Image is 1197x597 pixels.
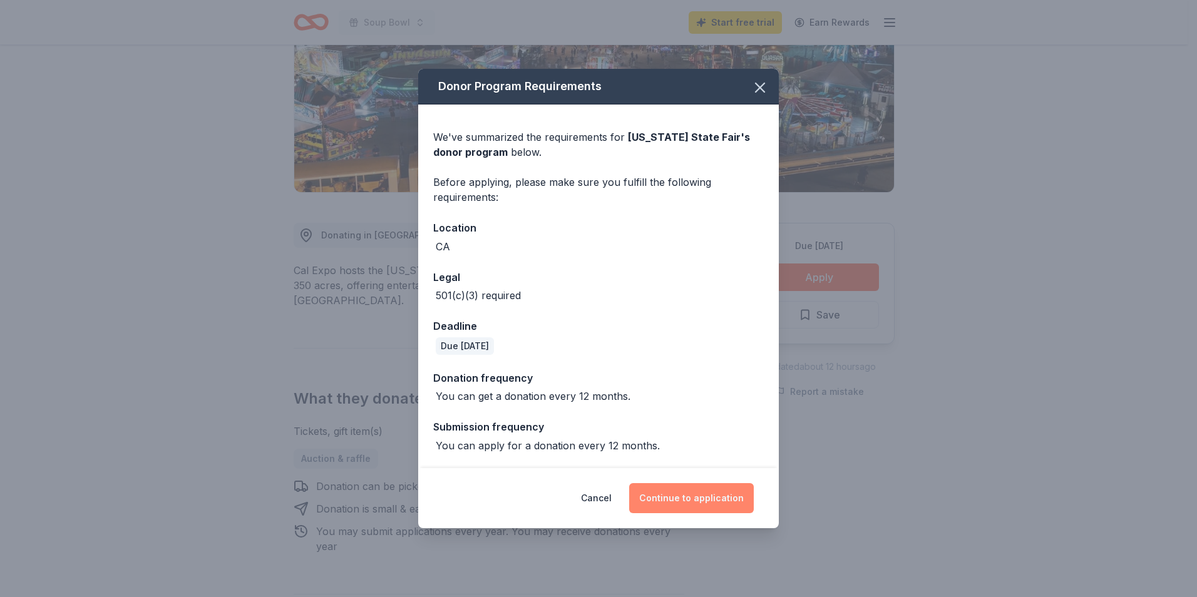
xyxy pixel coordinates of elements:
div: Location [433,220,764,236]
button: Continue to application [629,483,754,513]
div: You can get a donation every 12 months. [436,389,630,404]
div: Deadline [433,318,764,334]
div: Before applying, please make sure you fulfill the following requirements: [433,175,764,205]
div: CA [436,239,450,254]
div: You can apply for a donation every 12 months. [436,438,660,453]
div: We've summarized the requirements for below. [433,130,764,160]
div: Donor Program Requirements [418,69,779,105]
div: Due [DATE] [436,337,494,355]
button: Cancel [581,483,612,513]
div: Legal [433,269,764,285]
div: 501(c)(3) required [436,288,521,303]
div: Donation frequency [433,370,764,386]
div: Submission frequency [433,419,764,435]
